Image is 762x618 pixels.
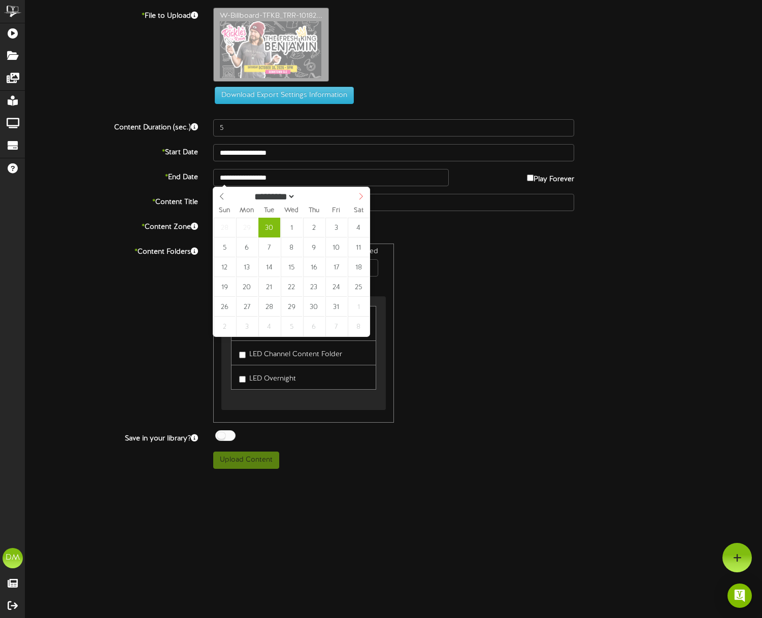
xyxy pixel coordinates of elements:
[258,237,280,257] span: October 7, 2025
[325,237,347,257] span: October 10, 2025
[303,317,325,336] span: November 6, 2025
[325,208,347,214] span: Fri
[214,317,236,336] span: November 2, 2025
[303,208,325,214] span: Thu
[18,244,206,257] label: Content Folders
[325,297,347,317] span: October 31, 2025
[281,297,303,317] span: October 29, 2025
[213,194,574,211] input: Title of this Content
[295,191,332,202] input: Year
[281,237,303,257] span: October 8, 2025
[258,317,280,336] span: November 4, 2025
[239,370,296,384] label: LED Overnight
[258,277,280,297] span: October 21, 2025
[348,237,370,257] span: October 11, 2025
[281,218,303,237] span: October 1, 2025
[347,208,370,214] span: Sat
[527,169,574,185] label: Play Forever
[303,277,325,297] span: October 23, 2025
[214,277,236,297] span: October 19, 2025
[214,218,236,237] span: September 28, 2025
[213,208,236,214] span: Sun
[258,218,280,237] span: September 30, 2025
[325,317,347,336] span: November 7, 2025
[348,277,370,297] span: October 25, 2025
[18,430,206,444] label: Save in your library?
[258,257,280,277] span: October 14, 2025
[727,583,752,608] div: Open Intercom Messenger
[239,346,342,360] label: LED Channel Content Folder
[303,297,325,317] span: October 30, 2025
[239,352,246,358] input: LED Channel Content Folder
[236,208,258,214] span: Mon
[348,297,370,317] span: November 1, 2025
[258,297,280,317] span: October 28, 2025
[325,277,347,297] span: October 24, 2025
[236,317,258,336] span: November 3, 2025
[236,257,258,277] span: October 13, 2025
[258,208,280,214] span: Tue
[3,548,23,568] div: DM
[18,8,206,21] label: File to Upload
[18,169,206,183] label: End Date
[236,297,258,317] span: October 27, 2025
[236,237,258,257] span: October 6, 2025
[325,218,347,237] span: October 3, 2025
[215,87,354,104] button: Download Export Settings Information
[236,277,258,297] span: October 20, 2025
[303,218,325,237] span: October 2, 2025
[281,317,303,336] span: November 5, 2025
[18,194,206,208] label: Content Title
[281,257,303,277] span: October 15, 2025
[18,119,206,133] label: Content Duration (sec.)
[18,219,206,232] label: Content Zone
[280,208,303,214] span: Wed
[18,144,206,158] label: Start Date
[303,257,325,277] span: October 16, 2025
[214,297,236,317] span: October 26, 2025
[348,317,370,336] span: November 8, 2025
[213,452,279,469] button: Upload Content
[527,175,534,181] input: Play Forever
[236,218,258,237] span: September 29, 2025
[281,277,303,297] span: October 22, 2025
[239,376,246,383] input: LED Overnight
[214,257,236,277] span: October 12, 2025
[325,257,347,277] span: October 17, 2025
[348,218,370,237] span: October 4, 2025
[348,257,370,277] span: October 18, 2025
[214,237,236,257] span: October 5, 2025
[303,237,325,257] span: October 9, 2025
[210,92,354,99] a: Download Export Settings Information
